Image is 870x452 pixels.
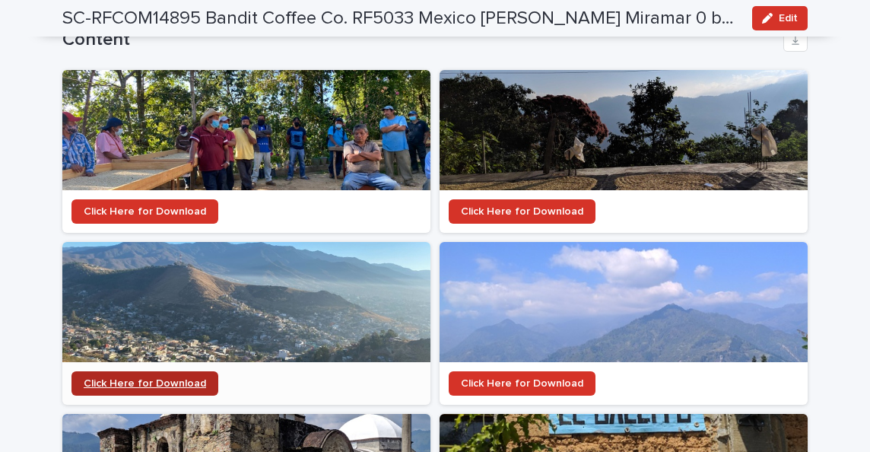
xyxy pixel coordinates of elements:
[440,70,808,233] a: Click Here for Download
[62,70,430,233] a: Click Here for Download
[62,8,740,30] h2: SC-RFCOM14895 Bandit Coffee Co. RF5033 Mexico Guadalupe Miramar 0 bags left to release
[461,206,583,217] span: Click Here for Download
[752,6,808,30] button: Edit
[84,206,206,217] span: Click Here for Download
[461,378,583,389] span: Click Here for Download
[440,242,808,405] a: Click Here for Download
[62,29,777,51] h1: Content
[62,242,430,405] a: Click Here for Download
[779,13,798,24] span: Edit
[449,199,595,224] a: Click Here for Download
[71,199,218,224] a: Click Here for Download
[84,378,206,389] span: Click Here for Download
[71,371,218,396] a: Click Here for Download
[449,371,595,396] a: Click Here for Download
